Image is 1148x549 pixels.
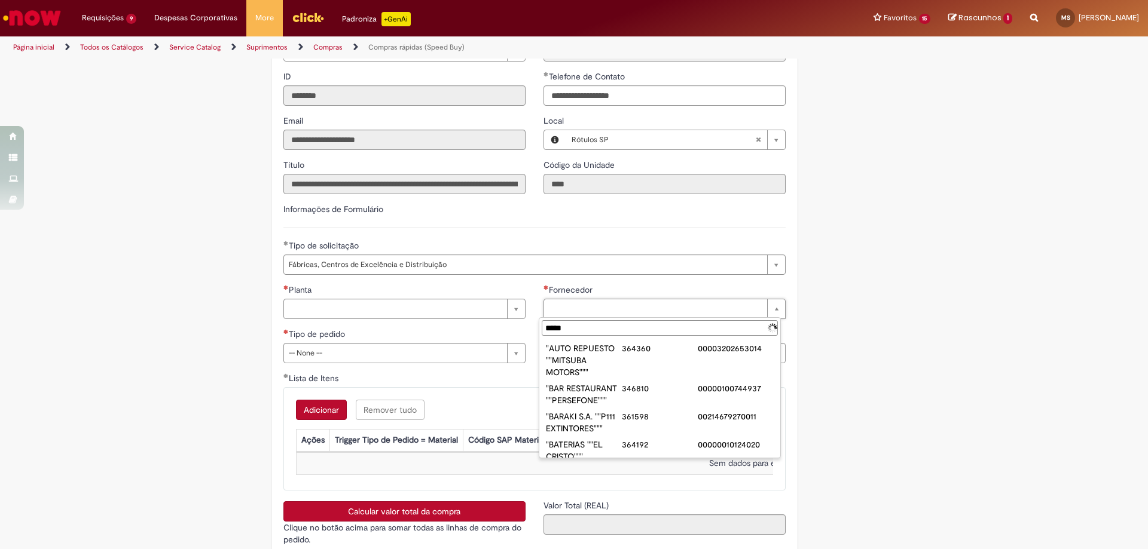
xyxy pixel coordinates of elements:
div: 364192 [622,438,698,450]
div: 00000010124020 [698,438,774,450]
ul: Fornecedor [539,338,780,458]
div: 00000100744937 [698,382,774,394]
div: 346810 [622,382,698,394]
div: 00214679270011 [698,410,774,422]
div: "AUTO REPUESTO ""MITSUBA MOTORS""" [546,342,622,378]
div: "BARAKI S.A. ""P111 EXTINTORES""" [546,410,622,434]
div: 00003202653014 [698,342,774,354]
div: "BAR RESTAURANT ""PERSEFONE""" [546,382,622,406]
div: "BATERIAS ""EL CRISTO""" [546,438,622,462]
div: 361598 [622,410,698,422]
div: 364360 [622,342,698,354]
